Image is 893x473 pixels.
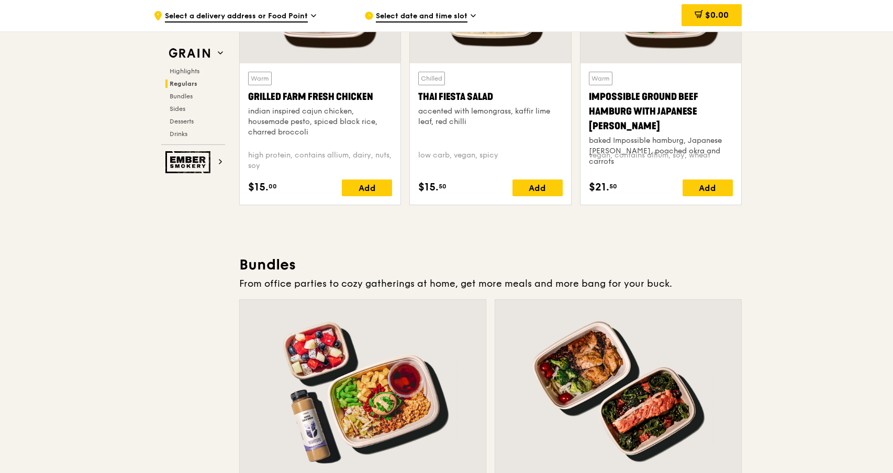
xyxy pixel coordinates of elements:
[418,150,562,171] div: low carb, vegan, spicy
[418,179,439,195] span: $15.
[589,89,733,133] div: Impossible Ground Beef Hamburg with Japanese [PERSON_NAME]
[165,44,214,63] img: Grain web logo
[170,105,185,112] span: Sides
[683,179,733,196] div: Add
[170,67,199,75] span: Highlights
[705,10,729,20] span: $0.00
[170,118,194,125] span: Desserts
[439,182,446,190] span: 50
[589,136,733,167] div: baked Impossible hamburg, Japanese [PERSON_NAME], poached okra and carrots
[418,72,445,85] div: Chilled
[248,106,392,138] div: indian inspired cajun chicken, housemade pesto, spiced black rice, charred broccoli
[165,151,214,173] img: Ember Smokery web logo
[609,182,617,190] span: 50
[165,11,308,22] span: Select a delivery address or Food Point
[248,72,272,85] div: Warm
[239,276,742,291] div: From office parties to cozy gatherings at home, get more meals and more bang for your buck.
[418,89,562,104] div: Thai Fiesta Salad
[248,150,392,171] div: high protein, contains allium, dairy, nuts, soy
[170,80,197,87] span: Regulars
[589,150,733,171] div: vegan, contains allium, soy, wheat
[418,106,562,127] div: accented with lemongrass, kaffir lime leaf, red chilli
[589,179,609,195] span: $21.
[170,130,187,138] span: Drinks
[248,89,392,104] div: Grilled Farm Fresh Chicken
[248,179,269,195] span: $15.
[170,93,193,100] span: Bundles
[512,179,563,196] div: Add
[376,11,467,22] span: Select date and time slot
[589,72,612,85] div: Warm
[342,179,392,196] div: Add
[269,182,277,190] span: 00
[239,255,742,274] h3: Bundles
